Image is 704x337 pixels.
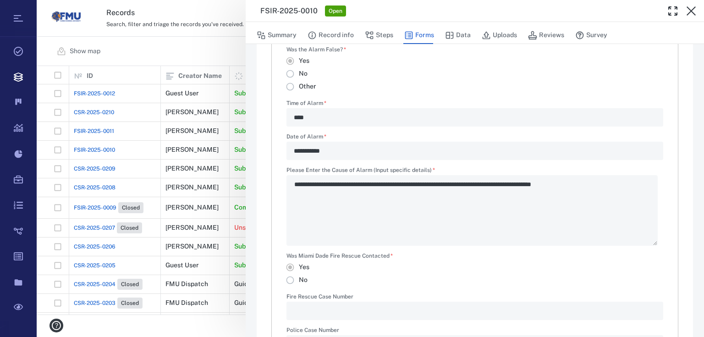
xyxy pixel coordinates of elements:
[299,276,308,285] span: No
[664,2,682,20] button: Toggle Fullscreen
[299,82,316,91] span: Other
[445,27,471,44] button: Data
[286,253,393,261] label: Was Miami Dade Fire Rescue Contacted
[682,2,700,20] button: Close
[482,27,517,44] button: Uploads
[286,302,663,320] div: Fire Rescue Case Number
[327,7,344,15] span: Open
[286,108,663,127] div: Time of Alarm
[404,27,434,44] button: Forms
[286,294,663,302] label: Fire Rescue Case Number
[286,47,346,55] label: Was the Alarm False?
[260,6,318,17] h3: FSIR-2025-0010
[286,142,663,160] div: Date of Alarm
[257,27,297,44] button: Summary
[286,100,663,108] label: Time of Alarm
[299,263,309,272] span: Yes
[299,56,309,66] span: Yes
[21,6,39,15] span: Help
[299,69,308,78] span: No
[286,327,663,335] label: Police Case Number
[286,167,663,175] label: Please Enter the Cause of Alarm (Input specific details)
[286,134,663,142] label: Date of Alarm
[365,27,393,44] button: Steps
[575,27,607,44] button: Survey
[528,27,564,44] button: Reviews
[308,27,354,44] button: Record info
